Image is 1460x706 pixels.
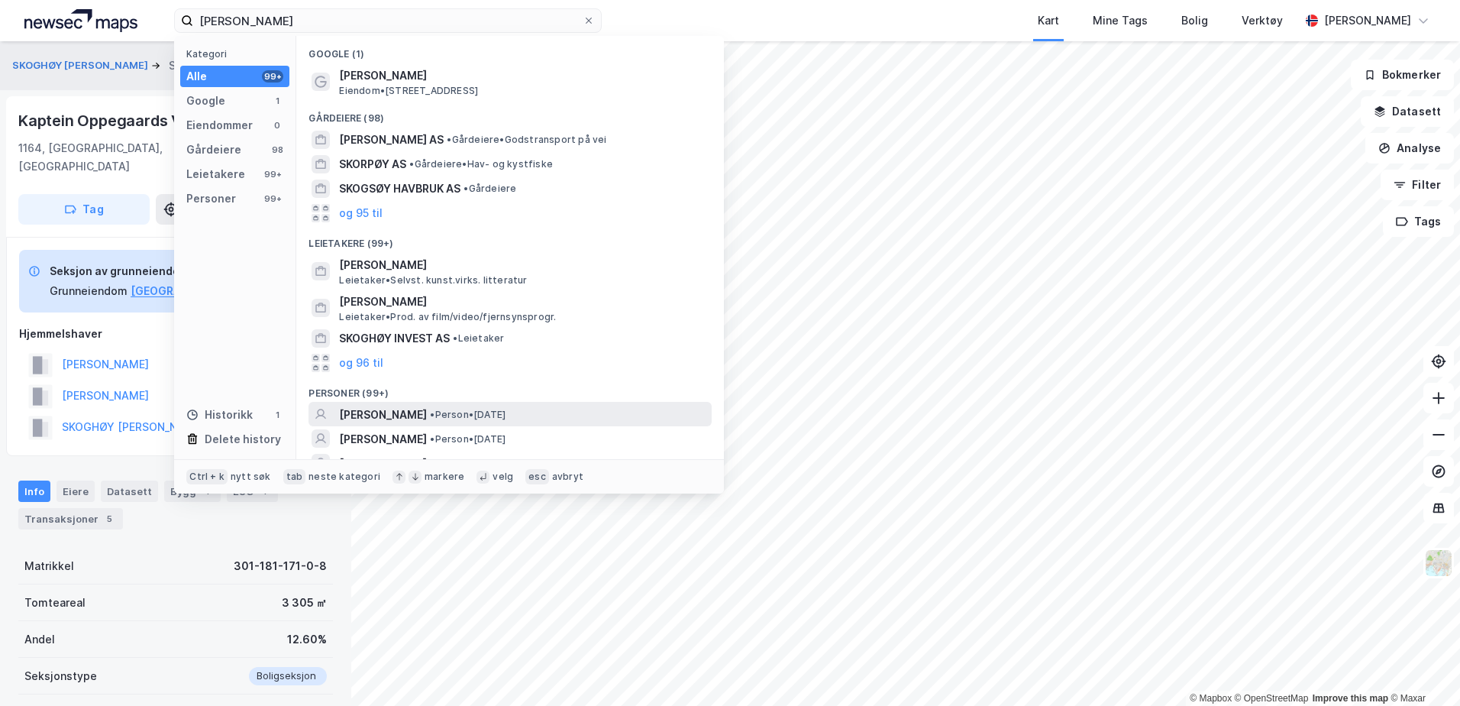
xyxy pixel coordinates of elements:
input: Søk på adresse, matrikkel, gårdeiere, leietakere eller personer [193,9,583,32]
a: Mapbox [1190,693,1232,704]
span: [PERSON_NAME] [339,406,427,424]
span: [PERSON_NAME] AS [339,131,444,149]
div: Ctrl + k [186,469,228,484]
button: [GEOGRAPHIC_DATA], 181/171 [131,282,289,300]
span: • [464,183,468,194]
span: [PERSON_NAME] [339,430,427,449]
div: Bygg [164,481,221,502]
div: 0 [271,119,283,131]
button: Bokmerker [1351,60,1454,90]
span: [PERSON_NAME] [339,293,706,311]
a: Improve this map [1313,693,1388,704]
span: [PERSON_NAME] [339,455,427,473]
img: logo.a4113a55bc3d86da70a041830d287a7e.svg [24,9,137,32]
button: Tag [18,194,150,225]
div: Gårdeiere [186,141,241,159]
div: Alle [186,67,207,86]
div: Mine Tags [1093,11,1148,30]
span: • [430,433,434,445]
div: Kategori [186,48,289,60]
div: Google [186,92,225,110]
div: Verktøy [1242,11,1283,30]
div: Leietakere [186,165,245,183]
div: Andel [24,630,55,649]
div: Personer [186,189,236,208]
button: Tags [1383,206,1454,237]
div: Gårdeiere (98) [296,100,724,128]
div: Delete history [205,430,281,449]
div: Seksjonstype [24,667,97,685]
div: velg [493,471,513,483]
span: Leietaker [453,332,504,345]
div: Kart [1038,11,1059,30]
span: [PERSON_NAME] [339,256,706,274]
div: Info [18,481,50,502]
button: SKOGHØY [PERSON_NAME] [12,58,151,73]
div: Seksjon av grunneiendom [50,262,289,280]
span: • [430,409,434,420]
div: Bolig [1181,11,1208,30]
button: og 96 til [339,354,383,372]
button: Filter [1381,170,1454,200]
div: nytt søk [231,471,271,483]
span: Leietaker • Selvst. kunst.virks. litteratur [339,274,527,287]
span: • [409,158,414,170]
div: Kaptein Oppegaards Vei 10k [18,108,226,133]
div: 1 [271,409,283,421]
div: 98 [271,144,283,156]
span: • [430,458,434,469]
button: Datasett [1361,96,1454,127]
div: 1164, [GEOGRAPHIC_DATA], [GEOGRAPHIC_DATA] [18,139,203,176]
div: Kontrollprogram for chat [1384,633,1460,706]
div: Tomteareal [24,594,86,612]
div: 1 [271,95,283,107]
div: Eiere [57,481,95,502]
div: Leietakere (99+) [296,225,724,253]
div: Datasett [101,481,158,502]
div: Matrikkel [24,557,74,575]
div: esc [525,469,549,484]
span: [PERSON_NAME] [339,66,706,85]
div: [PERSON_NAME] [1324,11,1411,30]
div: 3 305 ㎡ [282,594,327,612]
div: tab [283,469,306,484]
div: Eiendommer [186,116,253,134]
span: Gårdeiere • Godstransport på vei [447,134,606,146]
div: markere [425,471,464,483]
div: 99+ [262,168,283,180]
div: Seksjon [169,57,211,75]
div: 5 [102,511,117,526]
span: Gårdeiere [464,183,516,195]
span: SKOGHØY INVEST AS [339,329,450,348]
a: OpenStreetMap [1235,693,1309,704]
div: Google (1) [296,36,724,63]
span: Eiendom • [STREET_ADDRESS] [339,85,478,97]
iframe: Chat Widget [1384,633,1460,706]
div: Transaksjoner [18,508,123,529]
div: 12.60% [287,630,327,649]
div: neste kategori [308,471,380,483]
span: • [447,134,451,145]
span: Person • [DATE] [430,433,506,445]
div: Personer (99+) [296,375,724,403]
button: Analyse [1365,133,1454,164]
span: Person • [DATE] [430,458,506,470]
span: SKORPØY AS [339,155,406,173]
span: Gårdeiere • Hav- og kystfiske [409,158,553,170]
div: Historikk [186,406,253,424]
button: og 95 til [339,204,383,222]
img: Z [1424,549,1453,578]
span: • [453,332,457,344]
span: Leietaker • Prod. av film/video/fjernsynsprogr. [339,311,556,323]
div: 99+ [262,193,283,205]
div: 301-181-171-0-8 [234,557,327,575]
div: 99+ [262,70,283,83]
div: Grunneiendom [50,282,128,300]
div: Hjemmelshaver [19,325,332,343]
div: avbryt [552,471,583,483]
span: Person • [DATE] [430,409,506,421]
span: SKOGSØY HAVBRUK AS [339,180,460,198]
